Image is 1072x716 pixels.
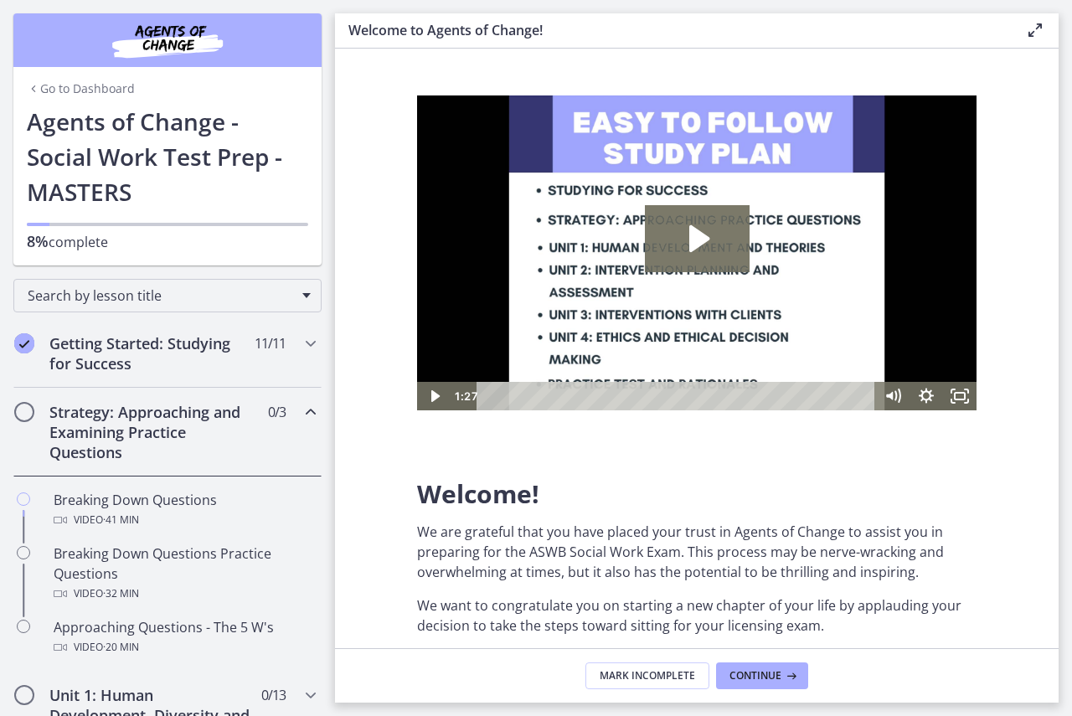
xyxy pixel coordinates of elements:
[103,510,139,530] span: · 41 min
[492,286,526,315] button: Show settings menu
[261,685,286,705] span: 0 / 13
[54,543,315,604] div: Breaking Down Questions Practice Questions
[49,333,254,373] h2: Getting Started: Studying for Success
[103,637,139,657] span: · 20 min
[27,80,135,97] a: Go to Dashboard
[585,662,709,689] button: Mark Incomplete
[54,584,315,604] div: Video
[27,231,308,252] p: complete
[348,20,998,40] h3: Welcome to Agents of Change!
[417,476,539,511] span: Welcome!
[417,595,977,636] p: We want to congratulate you on starting a new chapter of your life by applauding your decision to...
[14,333,34,353] i: Completed
[54,510,315,530] div: Video
[716,662,808,689] button: Continue
[268,402,286,422] span: 0 / 3
[600,669,695,683] span: Mark Incomplete
[28,286,294,305] span: Search by lesson title
[255,333,286,353] span: 11 / 11
[54,637,315,657] div: Video
[54,490,315,530] div: Breaking Down Questions
[27,231,49,251] span: 8%
[729,669,781,683] span: Continue
[67,20,268,60] img: Agents of Change
[27,104,308,209] h1: Agents of Change - Social Work Test Prep - MASTERS
[459,286,492,315] button: Mute
[526,286,559,315] button: Fullscreen
[72,286,451,315] div: Playbar
[54,617,315,657] div: Approaching Questions - The 5 W's
[228,110,332,177] button: Play Video: c1o6hcmjueu5qasqsu00.mp4
[49,402,254,462] h2: Strategy: Approaching and Examining Practice Questions
[103,584,139,604] span: · 32 min
[13,279,322,312] div: Search by lesson title
[417,522,977,582] p: We are grateful that you have placed your trust in Agents of Change to assist you in preparing fo...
